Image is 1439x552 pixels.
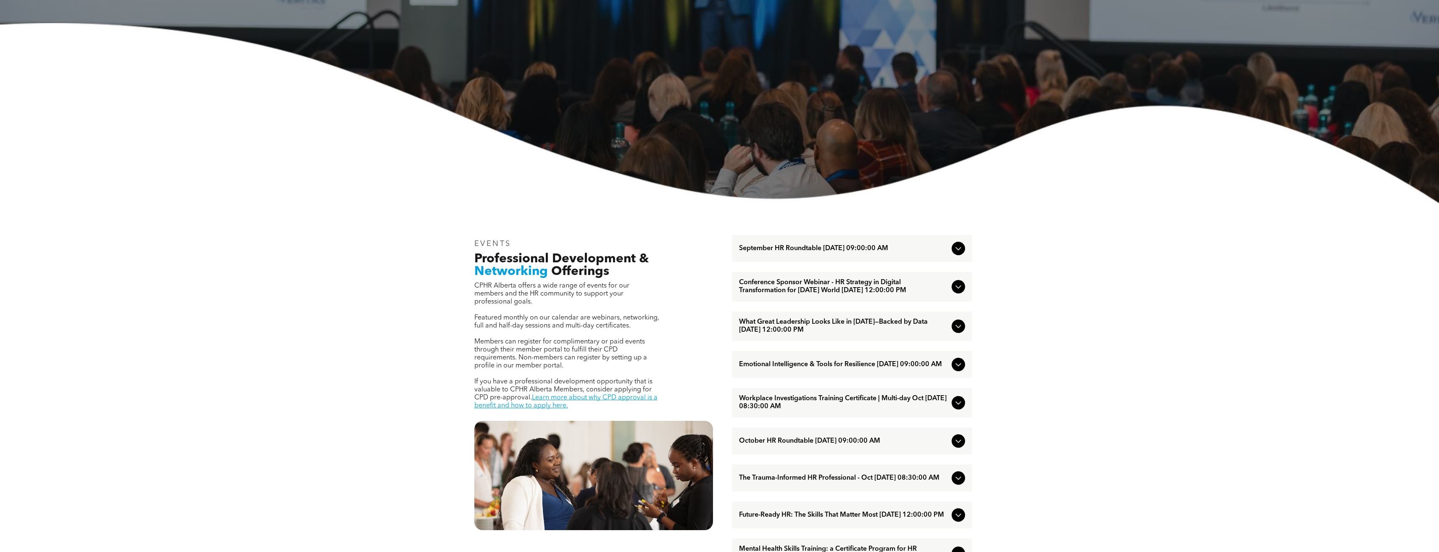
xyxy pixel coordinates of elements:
span: CPHR Alberta offers a wide range of events for our members and the HR community to support your p... [474,283,629,305]
span: Future-Ready HR: The Skills That Matter Most [DATE] 12:00:00 PM [739,511,948,519]
span: Conference Sponsor Webinar - HR Strategy in Digital Transformation for [DATE] World [DATE] 12:00:... [739,279,948,295]
span: What Great Leadership Looks Like in [DATE]—Backed by Data [DATE] 12:00:00 PM [739,318,948,334]
span: The Trauma-Informed HR Professional - Oct [DATE] 08:30:00 AM [739,474,948,482]
span: EVENTS [474,240,512,248]
span: Members can register for complimentary or paid events through their member portal to fulfill thei... [474,338,647,369]
span: Professional Development & [474,253,649,265]
span: Workplace Investigations Training Certificate | Multi-day Oct [DATE] 08:30:00 AM [739,395,948,411]
span: Networking [474,265,548,278]
span: October HR Roundtable [DATE] 09:00:00 AM [739,437,948,445]
span: September HR Roundtable [DATE] 09:00:00 AM [739,245,948,253]
span: Emotional Intelligence & Tools for Resilience [DATE] 09:00:00 AM [739,361,948,369]
span: If you have a professional development opportunity that is valuable to CPHR Alberta Members, cons... [474,378,652,401]
span: Offerings [551,265,609,278]
span: Featured monthly on our calendar are webinars, networking, full and half-day sessions and multi-d... [474,314,659,329]
a: Learn more about why CPD approval is a benefit and how to apply here. [474,394,658,409]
